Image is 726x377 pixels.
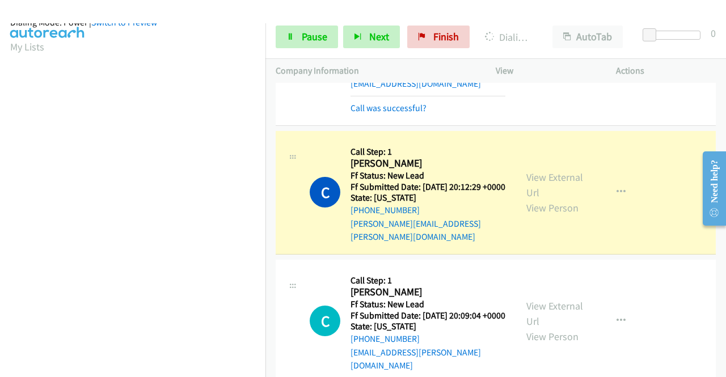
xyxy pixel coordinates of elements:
a: Pause [276,26,338,48]
a: Call was successful? [351,103,427,113]
a: [PHONE_NUMBER] [351,333,420,344]
p: View [496,64,596,78]
a: My Lists [10,40,44,53]
h5: Ff Submitted Date: [DATE] 20:09:04 +0000 [351,310,506,321]
a: View External Url [526,171,583,199]
span: Next [369,30,389,43]
a: Switch to Preview [91,17,157,28]
h2: [PERSON_NAME] [351,286,502,299]
button: Next [343,26,400,48]
h5: Ff Status: New Lead [351,299,506,310]
a: [EMAIL_ADDRESS][PERSON_NAME][DOMAIN_NAME] [351,347,481,371]
h1: C [310,306,340,336]
h5: Ff Submitted Date: [DATE] 20:12:29 +0000 [351,181,506,193]
a: View Person [526,330,579,343]
a: Finish [407,26,470,48]
h5: Call Step: 1 [351,275,506,286]
p: Company Information [276,64,475,78]
a: [PHONE_NUMBER] [351,205,420,215]
p: Actions [616,64,716,78]
span: Pause [302,30,327,43]
iframe: Resource Center [694,143,726,234]
span: Finish [433,30,459,43]
div: The call is yet to be attempted [310,306,340,336]
a: View Person [526,201,579,214]
button: AutoTab [552,26,623,48]
p: Dialing [PERSON_NAME] [485,29,532,45]
a: [PERSON_NAME][EMAIL_ADDRESS][PERSON_NAME][DOMAIN_NAME] [351,218,481,243]
h5: State: [US_STATE] [351,192,506,204]
div: 0 [711,26,716,41]
h5: Call Step: 1 [351,146,506,158]
div: Delay between calls (in seconds) [648,31,700,40]
h2: [PERSON_NAME] [351,157,502,170]
a: View External Url [526,299,583,328]
a: [EMAIL_ADDRESS][DOMAIN_NAME] [351,78,481,89]
h5: Ff Status: New Lead [351,170,506,181]
h1: C [310,177,340,207]
h5: State: [US_STATE] [351,321,506,332]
